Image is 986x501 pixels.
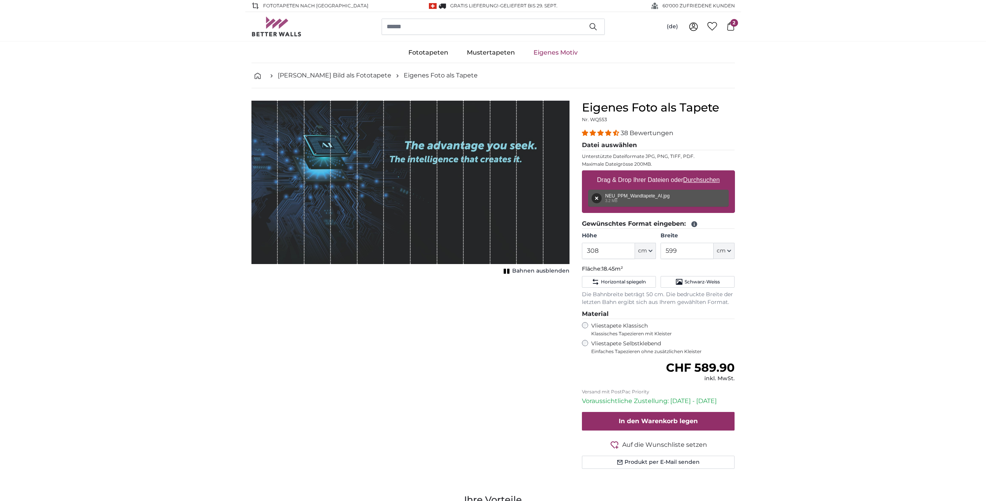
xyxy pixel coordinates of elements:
[621,129,673,137] span: 38 Bewertungen
[429,3,437,9] img: Schweiz
[512,267,570,275] span: Bahnen ausblenden
[666,360,735,375] span: CHF 589.90
[714,243,735,259] button: cm
[278,71,391,80] a: [PERSON_NAME] Bild als Fototapete
[666,375,735,383] div: inkl. MwSt.
[582,412,735,431] button: In den Warenkorb legen
[591,340,735,355] label: Vliestapete Selbstklebend
[619,417,698,425] span: In den Warenkorb legen
[582,389,735,395] p: Versand mit PostPac Priority
[399,43,458,63] a: Fototapeten
[582,117,607,122] span: Nr. WQ553
[591,322,728,337] label: Vliestapete Klassisch
[661,232,735,240] label: Breite
[582,440,735,450] button: Auf die Wunschliste setzen
[591,348,735,355] span: Einfaches Tapezieren ohne zusätzlichen Kleister
[683,177,719,183] u: Durchsuchen
[622,440,707,450] span: Auf die Wunschliste setzen
[582,291,735,306] p: Die Bahnbreite beträgt 50 cm. Die bedruckte Breite der letzten Bahn ergibt sich aus Ihrem gewählt...
[661,20,684,34] button: (de)
[582,265,735,273] p: Fläche:
[458,43,524,63] a: Mustertapeten
[602,265,623,272] span: 18.45m²
[582,232,656,240] label: Höhe
[501,266,570,276] button: Bahnen ausblenden
[601,279,646,285] span: Horizontal spiegeln
[251,63,735,88] nav: breadcrumbs
[685,279,720,285] span: Schwarz-Weiss
[582,219,735,229] legend: Gewünschtes Format eingeben:
[582,276,656,288] button: Horizontal spiegeln
[582,101,735,115] h1: Eigenes Foto als Tapete
[582,396,735,406] p: Voraussichtliche Zustellung: [DATE] - [DATE]
[524,43,587,63] a: Eigenes Motiv
[582,141,735,150] legend: Datei auswählen
[662,2,735,9] span: 60'000 ZUFRIEDENE KUNDEN
[661,276,735,288] button: Schwarz-Weiss
[582,129,621,137] span: 4.34 stars
[635,243,656,259] button: cm
[251,17,302,36] img: Betterwalls
[730,19,738,27] span: 2
[404,71,478,80] a: Eigenes Foto als Tapete
[582,309,735,319] legend: Material
[450,3,498,9] span: GRATIS Lieferung!
[498,3,558,9] span: -
[263,2,368,9] span: Fototapeten nach [GEOGRAPHIC_DATA]
[717,247,726,255] span: cm
[500,3,558,9] span: Geliefert bis 29. Sept.
[638,247,647,255] span: cm
[251,101,570,276] div: 1 of 1
[582,153,735,160] p: Unterstützte Dateiformate JPG, PNG, TIFF, PDF.
[582,161,735,167] p: Maximale Dateigrösse 200MB.
[582,456,735,469] button: Produkt per E-Mail senden
[591,331,728,337] span: Klassisches Tapezieren mit Kleister
[594,172,723,188] label: Drag & Drop Ihrer Dateien oder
